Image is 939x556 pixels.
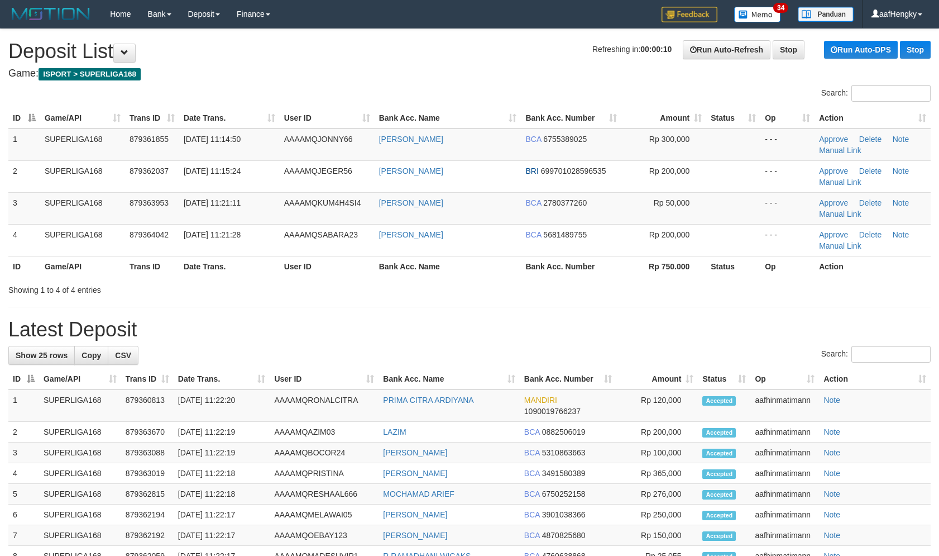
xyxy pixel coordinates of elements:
th: Rp 750.000 [621,256,706,277]
a: Note [893,230,909,239]
span: BCA [524,448,540,457]
td: - - - [760,224,815,256]
td: 879362192 [121,525,174,546]
td: Rp 200,000 [616,422,698,443]
th: Bank Acc. Name: activate to sort column ascending [379,369,520,389]
td: SUPERLIGA168 [39,505,121,525]
td: 1 [8,389,39,422]
th: Game/API: activate to sort column ascending [40,108,125,129]
td: 3 [8,443,39,463]
td: SUPERLIGA168 [39,422,121,443]
td: AAAAMQMELAWAI05 [270,505,379,525]
td: SUPERLIGA168 [40,192,125,224]
th: Action: activate to sort column ascending [819,369,931,389]
img: MOTION_logo.png [8,6,93,22]
td: 4 [8,463,39,484]
span: Copy 6750252158 to clipboard [542,490,586,498]
span: Copy 4870825680 to clipboard [542,531,586,540]
a: Show 25 rows [8,346,75,365]
a: PRIMA CITRA ARDIYANA [383,396,473,405]
th: User ID [280,256,375,277]
h1: Deposit List [8,40,931,63]
span: MANDIRI [524,396,557,405]
a: Note [823,531,840,540]
th: Amount: activate to sort column ascending [616,369,698,389]
td: 4 [8,224,40,256]
td: AAAAMQBOCOR24 [270,443,379,463]
span: Accepted [702,469,736,479]
td: SUPERLIGA168 [40,160,125,192]
span: Rp 200,000 [649,230,689,239]
td: 5 [8,484,39,505]
span: 879361855 [130,135,169,144]
div: Showing 1 to 4 of 4 entries [8,280,383,296]
span: AAAAMQKUM4H4SI4 [284,198,361,207]
td: Rp 250,000 [616,505,698,525]
td: aafhinmatimann [750,422,819,443]
a: Note [823,469,840,478]
a: Stop [773,40,804,59]
th: Bank Acc. Number: activate to sort column ascending [521,108,621,129]
th: Trans ID: activate to sort column ascending [125,108,179,129]
td: [DATE] 11:22:17 [174,505,270,525]
td: SUPERLIGA168 [39,484,121,505]
span: BCA [524,427,540,436]
span: BCA [524,531,540,540]
a: Manual Link [819,241,861,250]
td: [DATE] 11:22:20 [174,389,270,422]
span: [DATE] 11:15:24 [184,167,241,175]
th: Bank Acc. Name [375,256,521,277]
td: AAAAMQPRISTINA [270,463,379,484]
span: Copy 5681489755 to clipboard [543,230,587,239]
a: Note [823,448,840,457]
a: Delete [859,167,881,175]
a: Note [893,135,909,144]
td: aafhinmatimann [750,505,819,525]
td: aafhinmatimann [750,463,819,484]
span: [DATE] 11:14:50 [184,135,241,144]
th: Bank Acc. Name: activate to sort column ascending [375,108,521,129]
input: Search: [851,346,931,363]
span: BRI [525,167,538,175]
label: Search: [821,85,931,102]
a: [PERSON_NAME] [379,167,443,175]
th: Date Trans.: activate to sort column ascending [179,108,280,129]
td: 6 [8,505,39,525]
a: [PERSON_NAME] [383,448,447,457]
span: AAAAMQJONNY66 [284,135,353,144]
th: ID [8,256,40,277]
span: BCA [524,490,540,498]
a: Stop [900,41,931,59]
th: Date Trans. [179,256,280,277]
strong: 00:00:10 [640,45,672,54]
td: SUPERLIGA168 [40,129,125,161]
span: Accepted [702,511,736,520]
label: Search: [821,346,931,363]
td: SUPERLIGA168 [39,389,121,422]
span: [DATE] 11:21:11 [184,198,241,207]
th: Bank Acc. Number [521,256,621,277]
a: [PERSON_NAME] [379,135,443,144]
span: Rp 50,000 [654,198,690,207]
td: 879362815 [121,484,174,505]
input: Search: [851,85,931,102]
a: Note [893,198,909,207]
span: Accepted [702,449,736,458]
td: Rp 276,000 [616,484,698,505]
a: Note [823,427,840,436]
span: BCA [525,198,541,207]
th: Trans ID: activate to sort column ascending [121,369,174,389]
a: Delete [859,230,881,239]
a: Approve [819,198,848,207]
td: SUPERLIGA168 [39,463,121,484]
th: Bank Acc. Number: activate to sort column ascending [520,369,616,389]
th: Action [815,256,931,277]
th: Game/API [40,256,125,277]
td: [DATE] 11:22:19 [174,443,270,463]
a: Note [823,510,840,519]
td: [DATE] 11:22:18 [174,463,270,484]
th: Status: activate to sort column ascending [698,369,750,389]
a: Run Auto-DPS [824,41,898,59]
td: Rp 120,000 [616,389,698,422]
td: SUPERLIGA168 [39,443,121,463]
